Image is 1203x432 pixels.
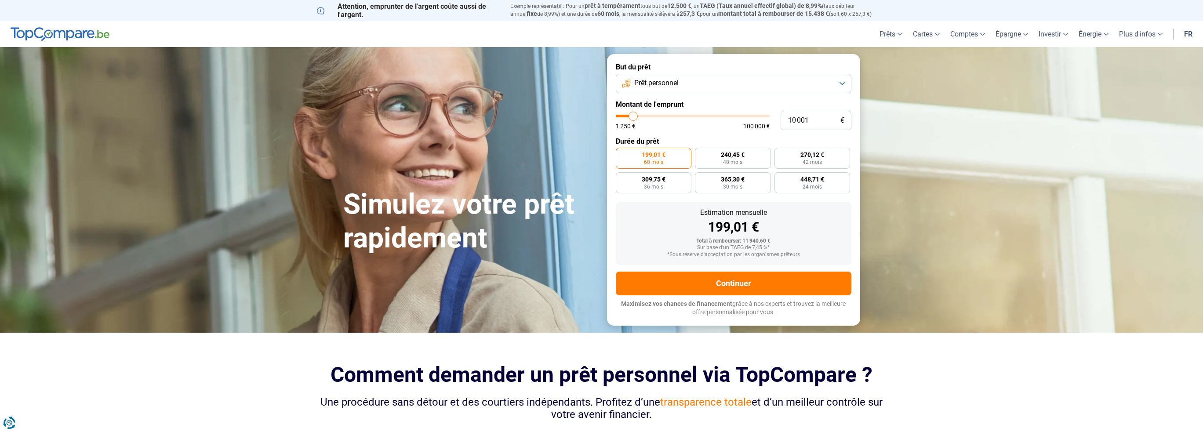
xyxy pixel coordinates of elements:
label: Montant de l'emprunt [616,100,851,109]
div: Sur base d'un TAEG de 7,45 %* [623,245,844,251]
a: Épargne [990,21,1033,47]
a: Prêts [874,21,908,47]
h1: Simulez votre prêt rapidement [343,188,596,255]
span: montant total à rembourser de 15.438 € [718,10,829,17]
div: *Sous réserve d'acceptation par les organismes prêteurs [623,252,844,258]
span: 240,45 € [721,152,745,158]
label: But du prêt [616,63,851,71]
span: 270,12 € [800,152,824,158]
span: Prêt personnel [634,78,679,88]
span: 1 250 € [616,123,636,129]
span: 12.500 € [667,2,691,9]
div: Une procédure sans détour et des courtiers indépendants. Profitez d’une et d’un meilleur contrôle... [317,396,887,421]
span: 309,75 € [642,176,665,182]
a: fr [1179,21,1198,47]
a: Énergie [1073,21,1114,47]
a: Comptes [945,21,990,47]
p: Attention, emprunter de l'argent coûte aussi de l'argent. [317,2,500,19]
span: 257,3 € [680,10,700,17]
span: transparence totale [660,396,752,408]
div: Estimation mensuelle [623,209,844,216]
span: prêt à tempérament [585,2,640,9]
span: 30 mois [723,184,742,189]
div: Total à rembourser: 11 940,60 € [623,238,844,244]
span: 24 mois [803,184,822,189]
img: TopCompare [11,27,109,41]
span: 448,71 € [800,176,824,182]
label: Durée du prêt [616,137,851,145]
div: 199,01 € [623,221,844,234]
h2: Comment demander un prêt personnel via TopCompare ? [317,363,887,387]
button: Prêt personnel [616,74,851,93]
span: 60 mois [644,160,663,165]
a: Investir [1033,21,1073,47]
span: € [840,117,844,124]
span: Maximisez vos chances de financement [621,300,732,307]
span: 36 mois [644,184,663,189]
span: 42 mois [803,160,822,165]
span: 100 000 € [743,123,770,129]
span: 365,30 € [721,176,745,182]
a: Plus d'infos [1114,21,1168,47]
button: Continuer [616,272,851,295]
span: 60 mois [597,10,619,17]
span: 199,01 € [642,152,665,158]
p: Exemple représentatif : Pour un tous but de , un (taux débiteur annuel de 8,99%) et une durée de ... [510,2,887,18]
span: fixe [527,10,537,17]
span: 48 mois [723,160,742,165]
span: TAEG (Taux annuel effectif global) de 8,99% [700,2,822,9]
p: grâce à nos experts et trouvez la meilleure offre personnalisée pour vous. [616,300,851,317]
a: Cartes [908,21,945,47]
